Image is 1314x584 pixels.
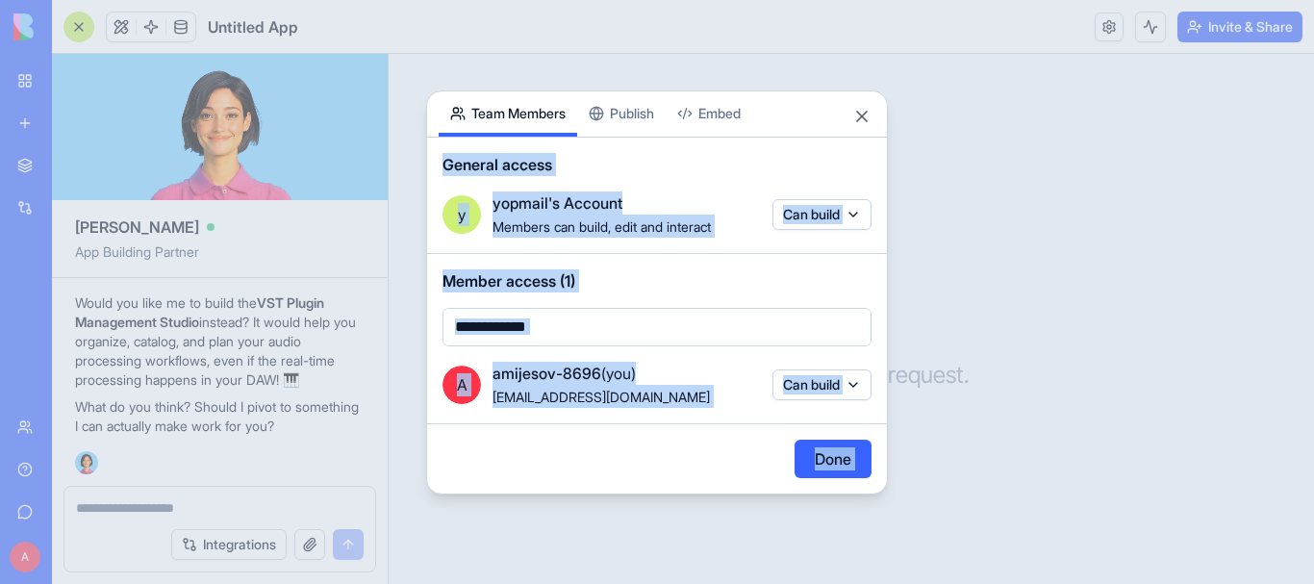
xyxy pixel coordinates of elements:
span: (you) [601,364,636,383]
button: Can build [772,199,872,230]
button: Publish [577,91,666,137]
span: A [442,366,481,404]
button: Can build [772,369,872,400]
button: Embed [666,91,752,137]
span: amijesov-8696 [493,362,636,385]
span: yopmail's Account [493,191,622,215]
button: Team Members [439,91,577,137]
span: y [458,203,466,226]
button: Close [852,107,872,126]
span: [EMAIL_ADDRESS][DOMAIN_NAME] [493,389,710,405]
button: Done [795,440,872,478]
span: General access [442,153,872,176]
span: Member access (1) [442,269,872,292]
span: Members can build, edit and interact [493,218,711,235]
